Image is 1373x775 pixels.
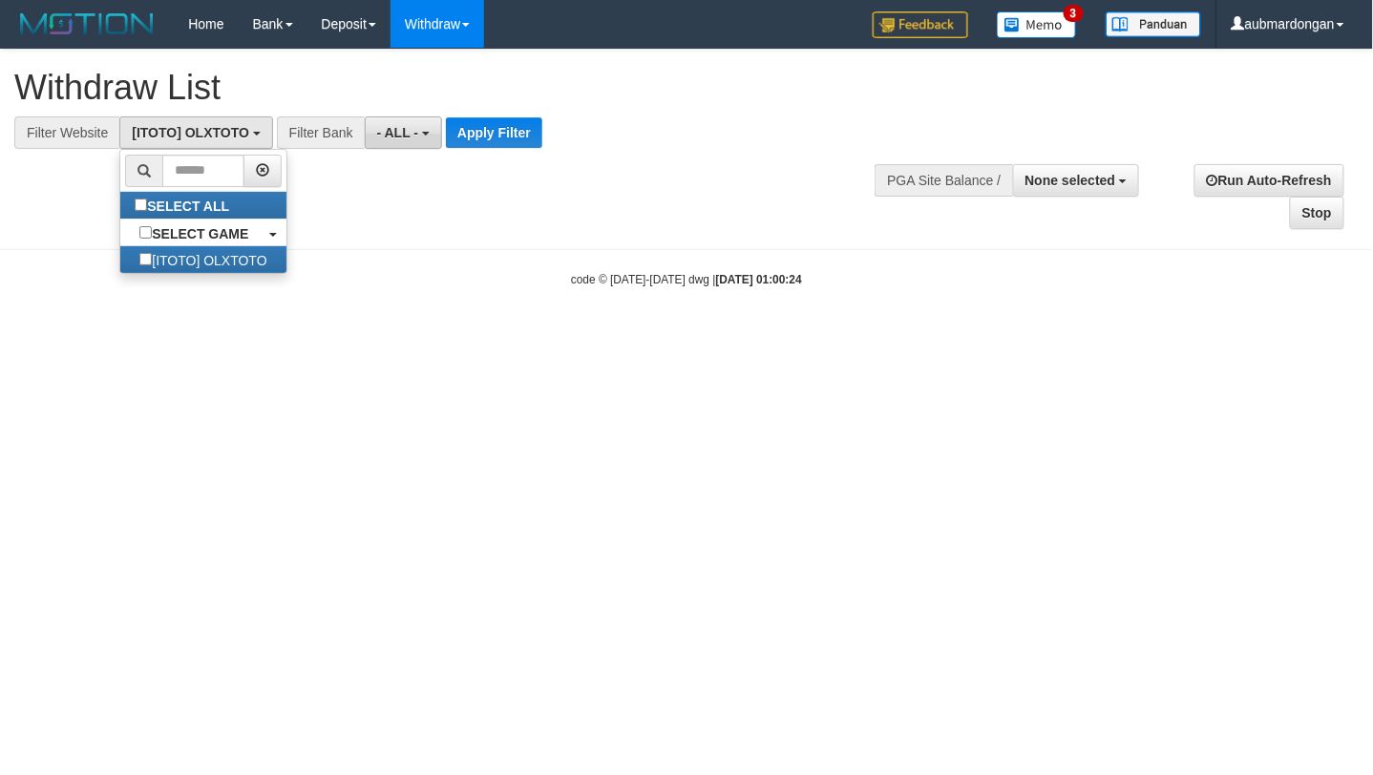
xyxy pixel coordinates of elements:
label: SELECT ALL [120,192,248,219]
input: SELECT GAME [139,226,152,239]
a: Run Auto-Refresh [1194,164,1344,197]
img: MOTION_logo.png [14,10,159,38]
button: - ALL - [365,116,442,149]
a: Stop [1290,197,1344,229]
button: Apply Filter [446,117,542,148]
span: - ALL - [377,125,419,140]
input: SELECT ALL [135,199,147,211]
img: Feedback.jpg [873,11,968,38]
div: Filter Website [14,116,119,149]
a: SELECT GAME [120,220,285,246]
div: Filter Bank [277,116,365,149]
button: [ITOTO] OLXTOTO [119,116,273,149]
span: None selected [1025,173,1116,188]
strong: [DATE] 01:00:24 [716,273,802,286]
small: code © [DATE]-[DATE] dwg | [571,273,802,286]
span: 3 [1064,5,1084,22]
b: SELECT GAME [152,226,248,241]
h1: Withdraw List [14,69,897,107]
img: Button%20Memo.svg [997,11,1077,38]
div: PGA Site Balance / [875,164,1012,197]
button: None selected [1013,164,1140,197]
input: [ITOTO] OLXTOTO [139,253,152,265]
span: [ITOTO] OLXTOTO [132,125,249,140]
img: panduan.png [1106,11,1201,37]
label: [ITOTO] OLXTOTO [120,246,285,273]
